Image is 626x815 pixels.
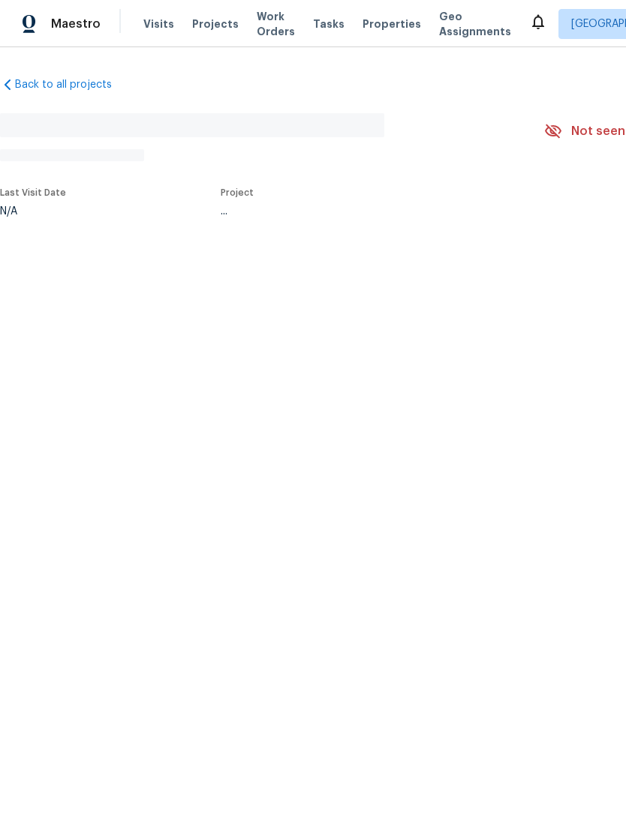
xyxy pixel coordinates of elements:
[221,206,509,217] div: ...
[192,16,239,31] span: Projects
[221,188,254,197] span: Project
[439,9,511,39] span: Geo Assignments
[313,19,345,29] span: Tasks
[363,16,421,31] span: Properties
[51,16,101,31] span: Maestro
[257,9,295,39] span: Work Orders
[143,16,174,31] span: Visits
